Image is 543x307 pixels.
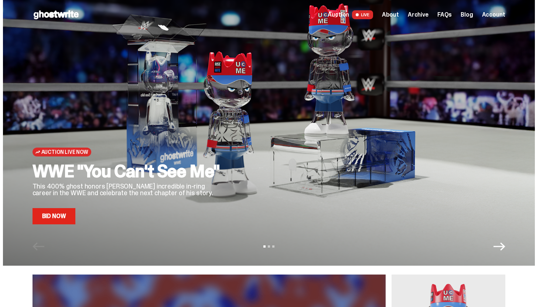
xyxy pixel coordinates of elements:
[272,245,274,248] button: View slide 3
[268,245,270,248] button: View slide 2
[33,208,76,224] a: Bid Now
[33,183,225,196] p: This 400% ghost honors [PERSON_NAME] incredible in-ring career in the WWE and celebrate the next ...
[328,12,349,18] span: Auction
[382,12,399,18] a: About
[437,12,452,18] a: FAQs
[352,10,373,19] span: LIVE
[263,245,266,248] button: View slide 1
[494,241,505,252] button: Next
[33,162,225,180] h2: WWE "You Can't See Me"
[482,12,505,18] a: Account
[408,12,428,18] a: Archive
[41,149,88,155] span: Auction Live Now
[328,10,373,19] a: Auction LIVE
[461,12,473,18] a: Blog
